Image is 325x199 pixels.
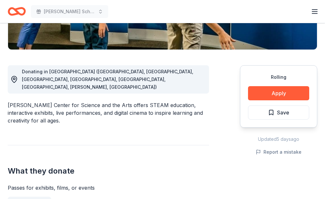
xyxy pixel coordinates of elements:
[248,86,309,100] button: Apply
[22,69,193,90] span: Donating in [GEOGRAPHIC_DATA] ([GEOGRAPHIC_DATA], [GEOGRAPHIC_DATA], [GEOGRAPHIC_DATA], [GEOGRAPH...
[8,4,26,19] a: Home
[248,73,309,81] div: Rolling
[240,135,317,143] div: Updated 5 days ago
[277,108,289,117] span: Save
[44,8,95,15] span: [PERSON_NAME] Scholarship Fall Tea
[256,148,301,156] button: Report a mistake
[31,5,108,18] button: [PERSON_NAME] Scholarship Fall Tea
[8,166,209,176] h2: What they donate
[248,105,309,120] button: Save
[8,184,209,192] div: Passes for exhibits, films, or events
[8,101,209,124] div: [PERSON_NAME] Center for Science and the Arts offers STEAM education, interactive exhibits, live ...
